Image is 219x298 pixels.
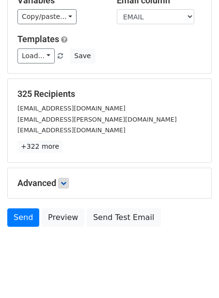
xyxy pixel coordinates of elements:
[87,208,160,227] a: Send Test Email
[7,208,39,227] a: Send
[17,9,77,24] a: Copy/paste...
[17,48,55,63] a: Load...
[17,178,202,188] h5: Advanced
[17,116,177,123] small: [EMAIL_ADDRESS][PERSON_NAME][DOMAIN_NAME]
[17,34,59,44] a: Templates
[42,208,84,227] a: Preview
[70,48,95,63] button: Save
[17,105,125,112] small: [EMAIL_ADDRESS][DOMAIN_NAME]
[17,141,63,153] a: +322 more
[171,251,219,298] iframe: Chat Widget
[17,89,202,99] h5: 325 Recipients
[17,126,125,134] small: [EMAIL_ADDRESS][DOMAIN_NAME]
